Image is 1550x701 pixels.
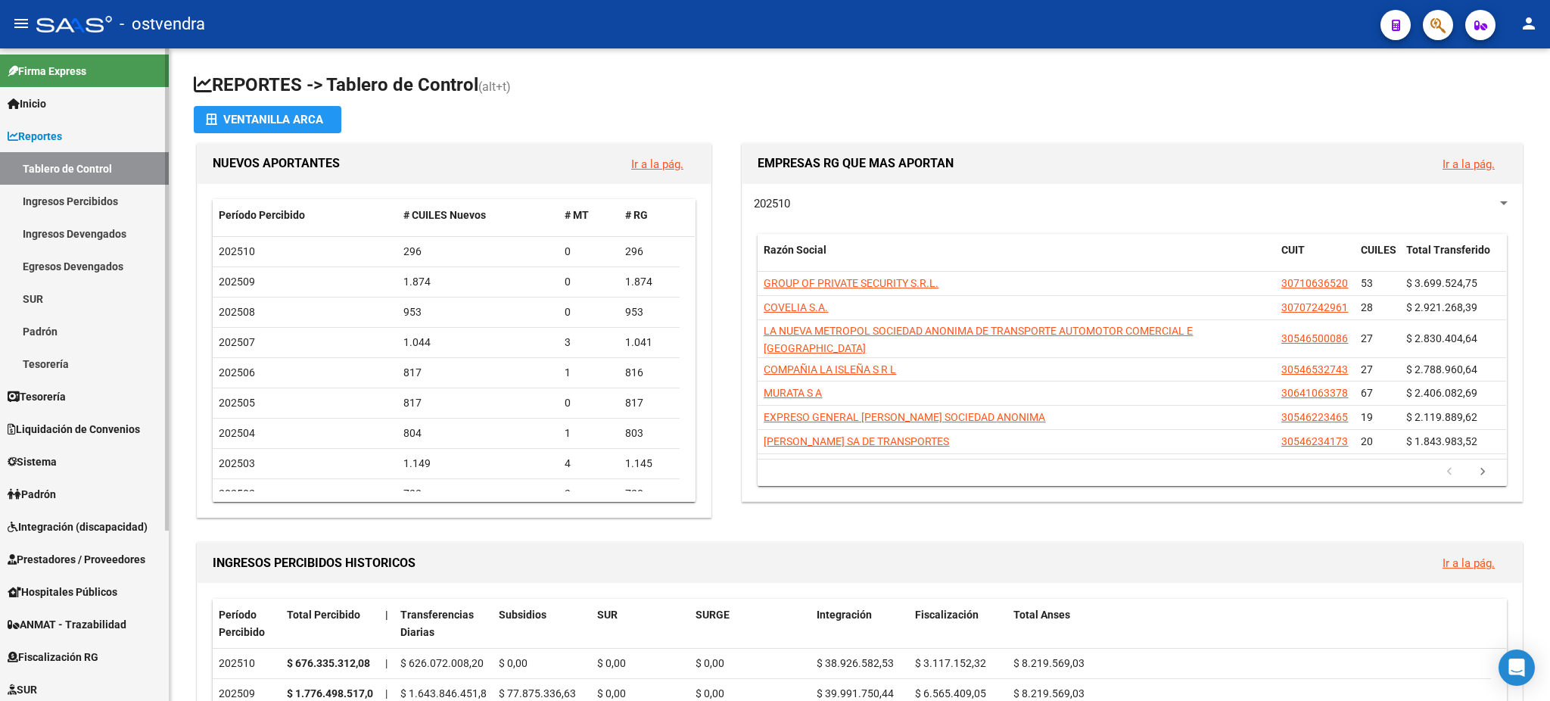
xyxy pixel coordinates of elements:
a: go to previous page [1435,464,1464,481]
span: 30710636520 [1281,277,1348,289]
div: 817 [403,394,553,412]
datatable-header-cell: # CUILES Nuevos [397,199,559,232]
div: 1 [565,425,613,442]
span: COVELIA S.A. [764,301,828,313]
span: $ 0,00 [597,657,626,669]
div: 803 [625,425,674,442]
span: Fiscalización [915,609,979,621]
span: 30546532743 [1281,363,1348,375]
span: 28 [1361,301,1373,313]
span: 202502 [219,488,255,500]
span: Firma Express [8,63,86,79]
span: Prestadores / Proveedores [8,551,145,568]
span: LA NUEVA METROPOL SOCIEDAD ANONIMA DE TRANSPORTE AUTOMOTOR COMERCIAL E [GEOGRAPHIC_DATA] [764,325,1193,354]
span: $ 0,00 [696,657,724,669]
datatable-header-cell: # RG [619,199,680,232]
span: | [385,687,387,699]
datatable-header-cell: Período Percibido [213,599,281,649]
span: 30546234173 [1281,435,1348,447]
span: # MT [565,209,589,221]
span: $ 2.788.960,64 [1406,363,1477,375]
span: Liquidación de Convenios [8,421,140,438]
strong: $ 676.335.312,08 [287,657,370,669]
span: $ 2.830.404,64 [1406,332,1477,344]
div: 0 [565,273,613,291]
span: Integración [817,609,872,621]
div: 953 [403,304,553,321]
div: Open Intercom Messenger [1499,650,1535,686]
span: 30546500086 [1281,332,1348,344]
span: Subsidios [499,609,546,621]
div: 804 [403,425,553,442]
span: Sistema [8,453,57,470]
button: Ir a la pág. [619,150,696,178]
mat-icon: person [1520,14,1538,33]
datatable-header-cell: SUR [591,599,689,649]
div: 730 [625,485,674,503]
datatable-header-cell: Período Percibido [213,199,397,232]
span: - ostvendra [120,8,205,41]
div: 1.145 [625,455,674,472]
span: $ 8.219.569,03 [1013,657,1085,669]
span: 202509 [219,276,255,288]
span: Fiscalización RG [8,649,98,665]
span: 30707242961 [1281,301,1348,313]
div: 0 [565,243,613,260]
span: ANMAT - Trazabilidad [8,616,126,633]
span: 202508 [219,306,255,318]
span: Tesorería [8,388,66,405]
div: 3 [565,485,613,503]
div: 4 [565,455,613,472]
span: 27 [1361,332,1373,344]
span: | [385,609,388,621]
span: 30641063378 [1281,387,1348,399]
span: Padrón [8,486,56,503]
span: # CUILES Nuevos [403,209,486,221]
datatable-header-cell: Total Anses [1007,599,1491,649]
span: Período Percibido [219,609,265,638]
span: Período Percibido [219,209,305,221]
h1: REPORTES -> Tablero de Control [194,73,1526,99]
div: 953 [625,304,674,321]
div: 1.874 [403,273,553,291]
button: Ventanilla ARCA [194,106,341,133]
span: NUEVOS APORTANTES [213,156,340,170]
span: Total Percibido [287,609,360,621]
span: 20 [1361,435,1373,447]
span: 202503 [219,457,255,469]
datatable-header-cell: Total Transferido [1400,234,1506,284]
datatable-header-cell: Transferencias Diarias [394,599,493,649]
mat-icon: menu [12,14,30,33]
div: 733 [403,485,553,503]
span: Total Anses [1013,609,1070,621]
div: 296 [403,243,553,260]
span: SUR [8,681,37,698]
span: GROUP OF PRIVATE SECURITY S.R.L. [764,277,938,289]
a: Ir a la pág. [1443,556,1495,570]
span: 19 [1361,411,1373,423]
span: $ 0,00 [499,657,528,669]
span: $ 1.843.983,52 [1406,435,1477,447]
span: Transferencias Diarias [400,609,474,638]
div: 202510 [219,655,275,672]
span: $ 0,00 [696,687,724,699]
div: 1.874 [625,273,674,291]
span: 53 [1361,277,1373,289]
span: SUR [597,609,618,621]
span: $ 2.921.268,39 [1406,301,1477,313]
div: 0 [565,394,613,412]
div: 816 [625,364,674,382]
span: $ 2.119.889,62 [1406,411,1477,423]
a: Ir a la pág. [631,157,683,171]
div: 1.149 [403,455,553,472]
span: MURATA S A [764,387,822,399]
span: 202510 [754,197,790,210]
span: Razón Social [764,244,826,256]
div: 1 [565,364,613,382]
span: (alt+t) [478,79,511,94]
span: 202504 [219,427,255,439]
span: $ 626.072.008,20 [400,657,484,669]
span: $ 3.699.524,75 [1406,277,1477,289]
div: 817 [625,394,674,412]
div: 1.041 [625,334,674,351]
